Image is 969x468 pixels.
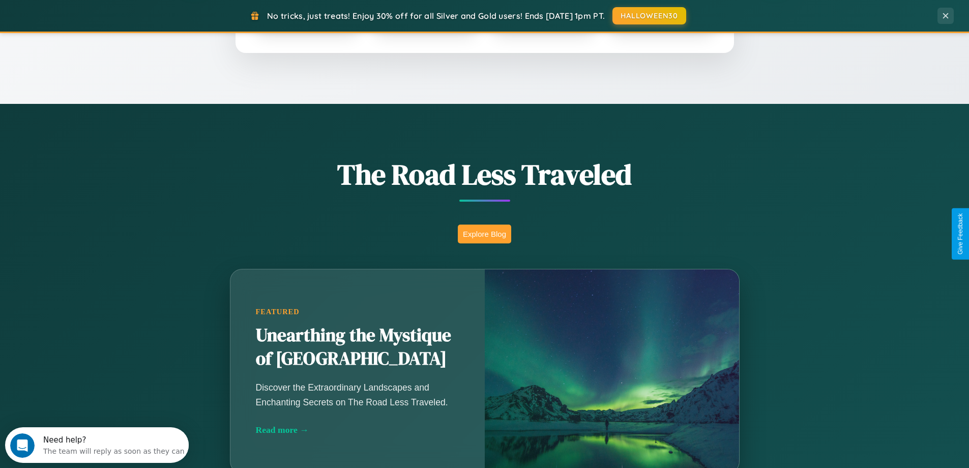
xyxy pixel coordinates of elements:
div: Give Feedback [957,213,964,255]
div: Read more → [256,425,459,435]
span: No tricks, just treats! Enjoy 30% off for all Silver and Gold users! Ends [DATE] 1pm PT. [267,11,605,21]
h2: Unearthing the Mystique of [GEOGRAPHIC_DATA] [256,324,459,371]
h1: The Road Less Traveled [180,155,790,194]
div: The team will reply as soon as they can [38,17,180,27]
iframe: Intercom live chat discovery launcher [5,427,189,463]
button: HALLOWEEN30 [612,7,686,24]
p: Discover the Extraordinary Landscapes and Enchanting Secrets on The Road Less Traveled. [256,380,459,409]
div: Featured [256,308,459,316]
div: Need help? [38,9,180,17]
button: Explore Blog [458,225,511,243]
iframe: Intercom live chat [10,433,35,458]
div: Open Intercom Messenger [4,4,189,32]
